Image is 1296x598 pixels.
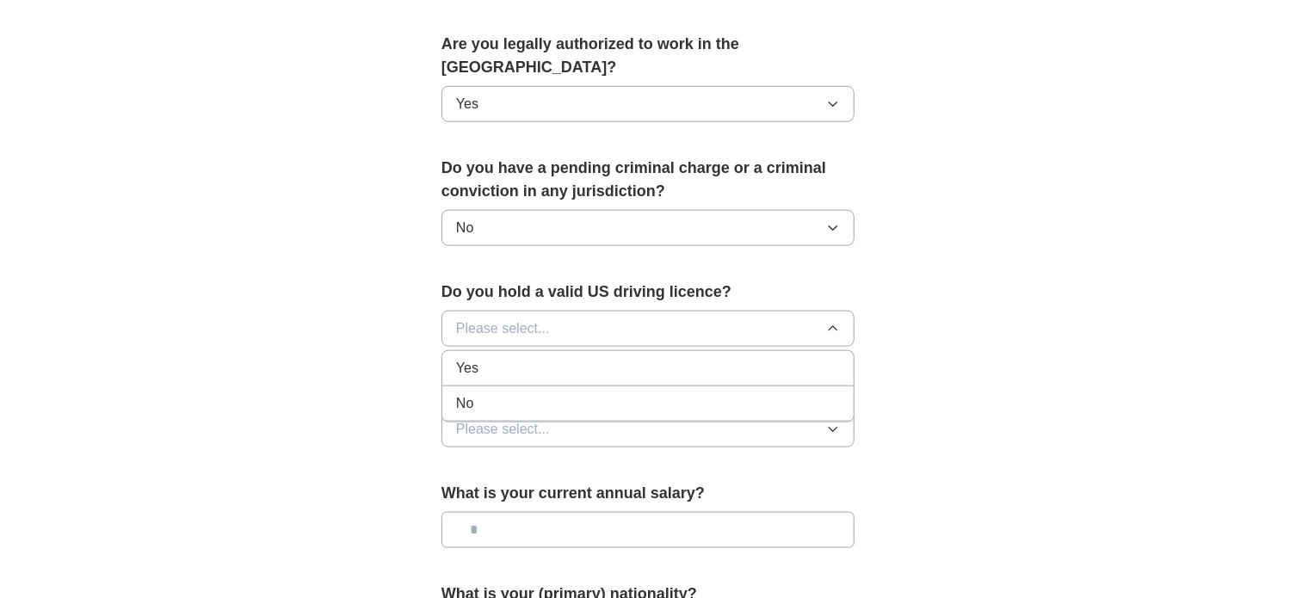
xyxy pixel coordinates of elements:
span: Yes [456,358,478,379]
span: Please select... [456,419,550,440]
span: Yes [456,94,478,114]
label: Do you hold a valid US driving licence? [441,281,855,304]
button: Please select... [441,411,855,447]
button: No [441,210,855,246]
button: Please select... [441,311,855,347]
label: Are you legally authorized to work in the [GEOGRAPHIC_DATA]? [441,33,855,79]
label: Do you have a pending criminal charge or a criminal conviction in any jurisdiction? [441,157,855,203]
label: What is your current annual salary? [441,482,855,505]
span: Please select... [456,318,550,339]
span: No [456,393,473,414]
button: Yes [441,86,855,122]
span: No [456,218,473,238]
